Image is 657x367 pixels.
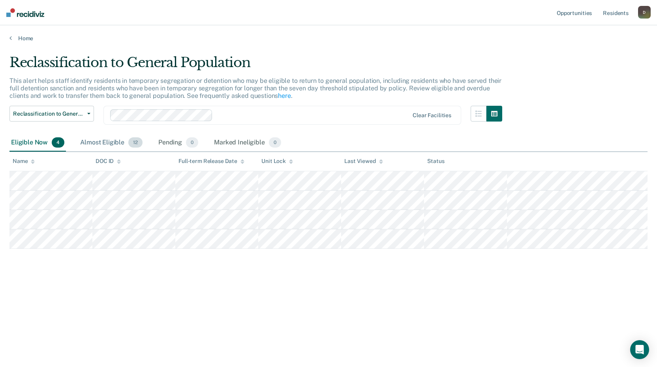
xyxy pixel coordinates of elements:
div: Unit Lock [261,158,293,165]
span: Reclassification to General Population [13,110,84,117]
div: Eligible Now4 [9,134,66,152]
p: This alert helps staff identify residents in temporary segregation or detention who may be eligib... [9,77,501,99]
div: Last Viewed [344,158,383,165]
a: here [278,92,291,99]
button: D [638,6,651,19]
div: Marked Ineligible0 [212,134,283,152]
div: DOC ID [96,158,121,165]
span: 0 [186,137,198,148]
img: Recidiviz [6,8,44,17]
button: Reclassification to General Population [9,106,94,122]
a: Home [9,35,648,42]
div: Open Intercom Messenger [630,340,649,359]
div: Status [427,158,444,165]
div: Clear facilities [413,112,451,119]
span: 4 [52,137,64,148]
div: Pending0 [157,134,200,152]
div: Full-term Release Date [178,158,244,165]
span: 12 [128,137,143,148]
span: 0 [269,137,281,148]
div: Name [13,158,35,165]
div: Almost Eligible12 [79,134,144,152]
div: Reclassification to General Population [9,54,502,77]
